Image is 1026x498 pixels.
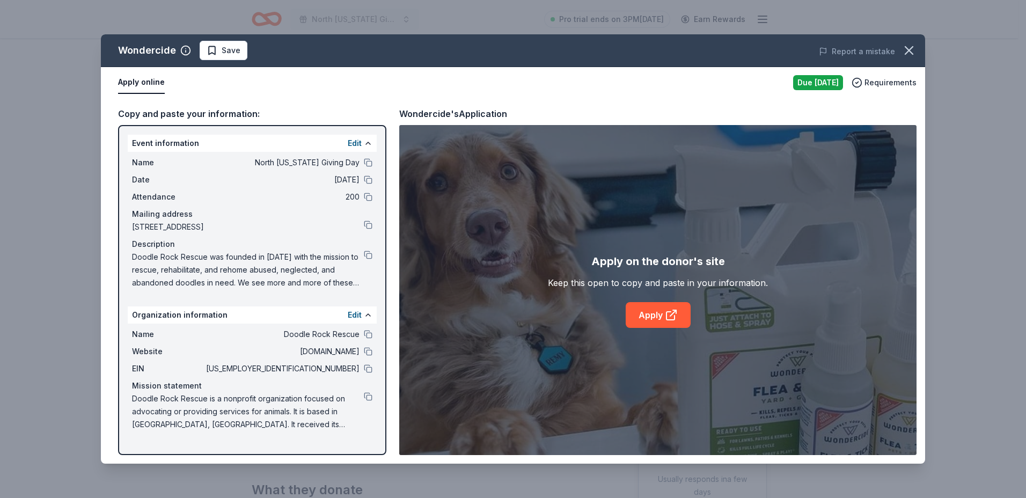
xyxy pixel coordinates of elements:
[118,71,165,94] button: Apply online
[118,42,176,59] div: Wondercide
[128,135,377,152] div: Event information
[132,362,204,375] span: EIN
[591,253,725,270] div: Apply on the donor's site
[819,45,895,58] button: Report a mistake
[793,75,843,90] div: Due [DATE]
[204,362,360,375] span: [US_EMPLOYER_IDENTIFICATION_NUMBER]
[132,251,364,289] span: Doodle Rock Rescue was founded in [DATE] with the mission to rescue, rehabilitate, and rehome abu...
[132,345,204,358] span: Website
[348,309,362,321] button: Edit
[132,379,372,392] div: Mission statement
[128,306,377,324] div: Organization information
[399,107,507,121] div: Wondercide's Application
[132,191,204,203] span: Attendance
[626,302,691,328] a: Apply
[132,173,204,186] span: Date
[222,44,240,57] span: Save
[118,107,386,121] div: Copy and paste your information:
[132,392,364,431] span: Doodle Rock Rescue is a nonprofit organization focused on advocating or providing services for an...
[204,156,360,169] span: North [US_STATE] Giving Day
[204,328,360,341] span: Doodle Rock Rescue
[132,208,372,221] div: Mailing address
[200,41,247,60] button: Save
[204,345,360,358] span: [DOMAIN_NAME]
[132,156,204,169] span: Name
[548,276,768,289] div: Keep this open to copy and paste in your information.
[348,137,362,150] button: Edit
[132,238,372,251] div: Description
[852,76,917,89] button: Requirements
[864,76,917,89] span: Requirements
[204,173,360,186] span: [DATE]
[132,221,364,233] span: [STREET_ADDRESS]
[204,191,360,203] span: 200
[132,328,204,341] span: Name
